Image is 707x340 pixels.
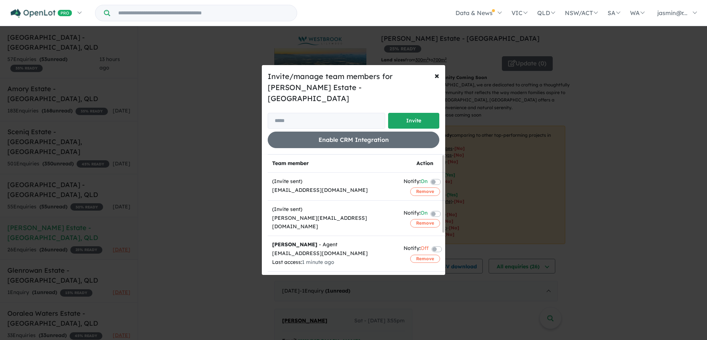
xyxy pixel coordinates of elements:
[272,240,395,249] div: - Agent
[410,255,440,263] button: Remove
[272,186,395,195] div: [EMAIL_ADDRESS][DOMAIN_NAME]
[399,155,451,173] th: Action
[268,132,439,148] button: Enable CRM Integration
[404,209,428,219] div: Notify:
[435,70,439,81] span: ×
[268,155,399,173] th: Team member
[272,205,395,214] div: (Invite sent)
[421,209,428,219] span: On
[404,244,429,254] div: Notify:
[421,244,429,254] span: Off
[272,249,395,258] div: [EMAIL_ADDRESS][DOMAIN_NAME]
[268,71,439,104] h5: Invite/manage team members for [PERSON_NAME] Estate - [GEOGRAPHIC_DATA]
[404,177,428,187] div: Notify:
[410,219,440,227] button: Remove
[272,258,395,267] div: Last access:
[657,9,687,17] span: jasmin@r...
[410,187,440,196] button: Remove
[388,113,439,129] button: Invite
[112,5,295,21] input: Try estate name, suburb, builder or developer
[302,259,334,265] span: 1 minute ago
[421,177,428,187] span: On
[272,177,395,186] div: (Invite sent)
[272,214,395,232] div: [PERSON_NAME][EMAIL_ADDRESS][DOMAIN_NAME]
[272,241,317,248] strong: [PERSON_NAME]
[11,9,72,18] img: Openlot PRO Logo White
